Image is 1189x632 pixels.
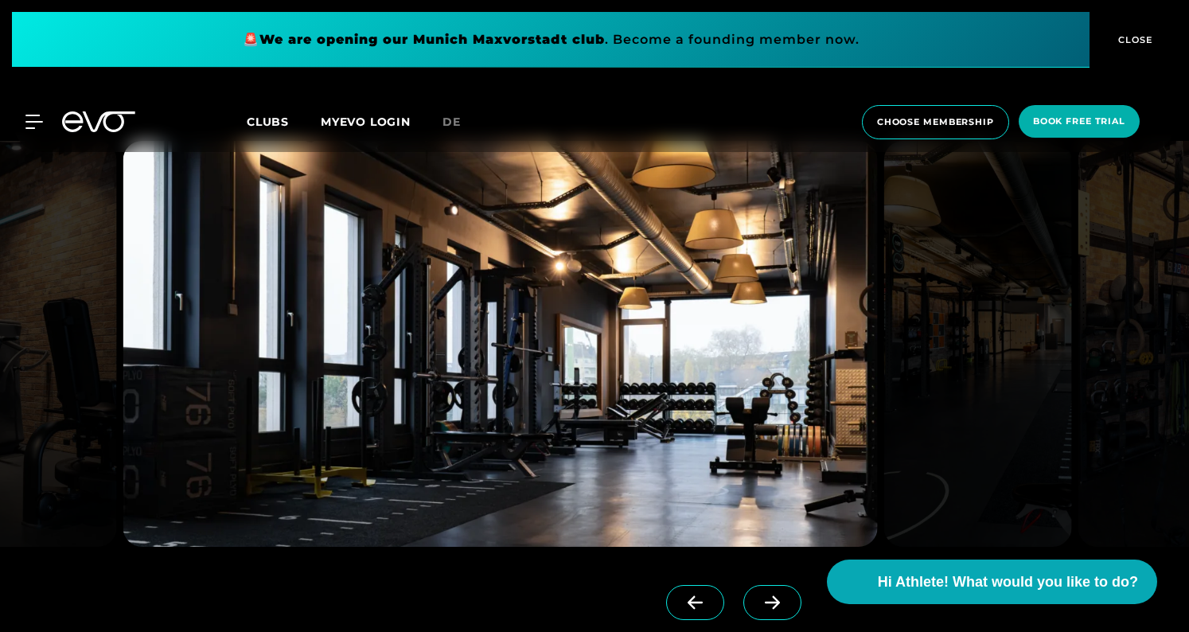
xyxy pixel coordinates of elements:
a: book free trial [1014,105,1144,139]
span: Clubs [247,115,289,129]
span: book free trial [1033,115,1125,128]
span: de [442,115,461,129]
a: Clubs [247,114,321,129]
a: choose membership [857,105,1014,139]
img: evofitness [123,141,877,547]
span: choose membership [877,115,994,129]
button: CLOSE [1090,12,1177,68]
a: de [442,113,480,131]
img: evofitness [883,141,1072,547]
button: Hi Athlete! What would you like to do? [827,560,1157,604]
span: CLOSE [1114,33,1153,47]
a: MYEVO LOGIN [321,115,411,129]
span: Hi Athlete! What would you like to do? [878,572,1138,593]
